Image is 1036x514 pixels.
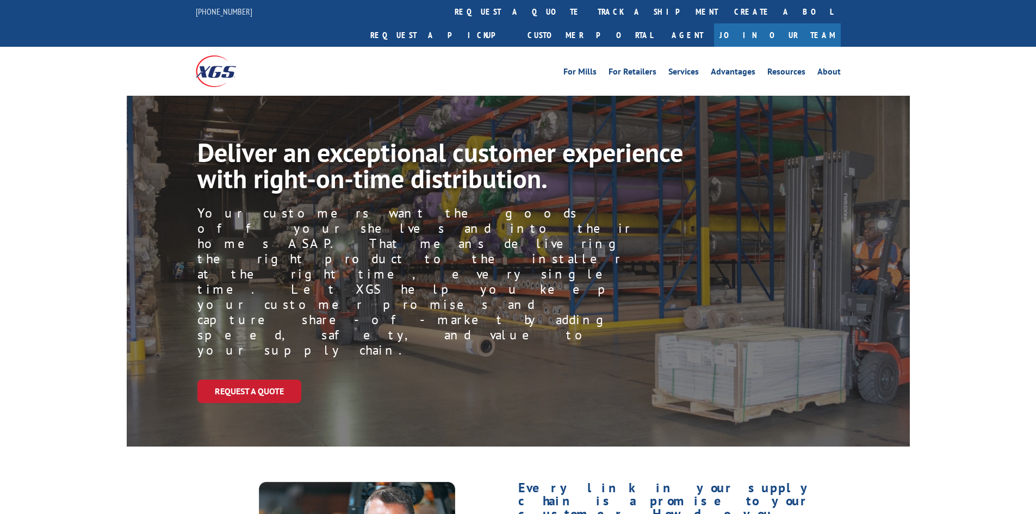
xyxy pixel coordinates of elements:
a: [PHONE_NUMBER] [196,6,252,17]
a: Join Our Team [714,23,841,47]
h1: Deliver an exceptional customer experience with right-on-time distribution. [197,139,687,197]
a: Request a pickup [362,23,519,47]
a: For Mills [563,67,597,79]
a: Customer Portal [519,23,661,47]
p: Your customers want the goods off your shelves and into their homes ASAP. That means delivering t... [197,206,632,358]
a: About [817,67,841,79]
a: Advantages [711,67,755,79]
a: For Retailers [609,67,656,79]
a: Request a Quote [197,380,301,403]
a: Resources [767,67,805,79]
a: Agent [661,23,714,47]
a: Services [668,67,699,79]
